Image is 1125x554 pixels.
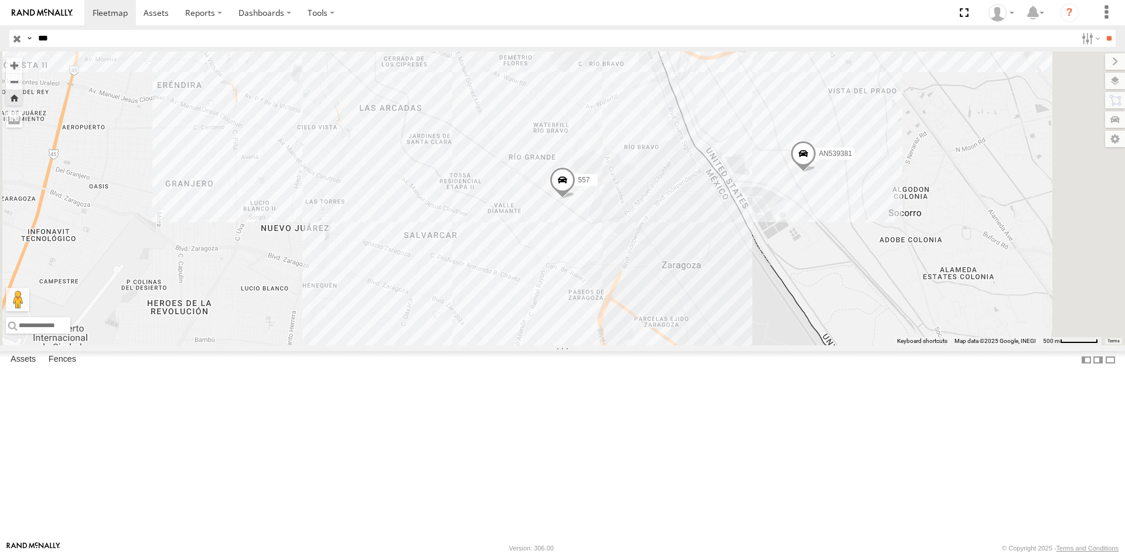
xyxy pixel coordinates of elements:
button: Zoom Home [6,90,22,106]
span: AN539381 [819,149,852,157]
span: Map data ©2025 Google, INEGI [954,338,1036,344]
span: 500 m [1043,338,1060,344]
button: Zoom out [6,73,22,90]
a: Terms (opens in new tab) [1107,339,1120,344]
label: Dock Summary Table to the Left [1080,351,1092,368]
button: Drag Pegman onto the map to open Street View [6,288,29,311]
label: Measure [6,111,22,128]
a: Visit our Website [6,542,60,554]
button: Zoom in [6,57,22,73]
button: Keyboard shortcuts [897,337,947,345]
div: Version: 306.00 [509,545,554,552]
label: Search Query [25,30,34,47]
span: 557 [578,175,589,183]
div: Andres Lujan [984,4,1018,22]
img: rand-logo.svg [12,9,73,17]
label: Assets [5,352,42,368]
label: Hide Summary Table [1104,351,1116,368]
label: Search Filter Options [1077,30,1102,47]
i: ? [1060,4,1079,22]
button: Map Scale: 500 m per 61 pixels [1039,337,1102,345]
div: © Copyright 2025 - [1002,545,1119,552]
a: Terms and Conditions [1056,545,1119,552]
label: Map Settings [1105,131,1125,147]
label: Dock Summary Table to the Right [1092,351,1104,368]
label: Fences [43,352,82,368]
